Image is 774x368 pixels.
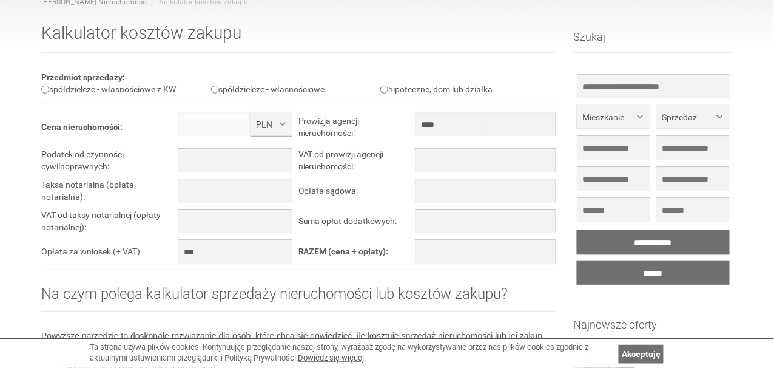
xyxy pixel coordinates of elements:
h3: Najnowsze oferty [574,319,733,341]
h2: Na czym polega kalkulator sprzedaży nieruchomości lub kosztów zakupu? [41,286,556,312]
p: Powyższe narzędzie to doskonałe rozwiązanie dla osób, które chcą się dowiedzieć, ile kosztuje spr... [41,330,556,354]
label: spółdzielcze - własnościowe z KW [41,84,176,94]
h1: Kalkulator kosztów zakupu [41,24,556,53]
td: VAT od taksy notarialnej (opłaty notarialnej): [41,209,178,239]
button: PLN [250,112,292,136]
span: Sprzedaż [662,111,715,123]
div: Ta strona używa plików cookies. Kontynuując przeglądanie naszej strony, wyrażasz zgodę na wykorzy... [90,342,613,364]
input: spółdzielcze - własnościowe [211,86,219,94]
td: Podatek od czynności cywilnoprawnych: [41,148,178,179]
b: Przedmiot sprzedaży: [41,72,125,82]
input: hipoteczne, dom lub działka [380,86,388,94]
td: Opłata za wniosek (+ VAT) [41,239,178,270]
td: Prowizja agencji nieruchomości: [298,112,415,148]
td: Opłata sądowa: [298,179,415,209]
label: spółdzielcze - własnościowe [211,84,325,94]
span: PLN [256,118,277,131]
button: Sprzedaż [656,104,730,129]
td: Suma opłat dodatkowych: [298,209,415,239]
h3: Szukaj [574,31,733,53]
span: Mieszkanie [583,111,635,123]
button: Mieszkanie [577,104,650,129]
a: Dowiedz się więcej [298,353,364,363]
td: Taksa notarialna (opłata notarialna): [41,179,178,209]
b: Cena nieruchomości: [41,122,123,132]
td: VAT od prowizji agencji nieruchomości: [298,148,415,179]
b: RAZEM (cena + opłaty): [298,247,389,256]
label: hipoteczne, dom lub działka [380,84,493,94]
a: Akceptuję [619,345,664,363]
input: spółdzielcze - własnościowe z KW [41,86,49,94]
